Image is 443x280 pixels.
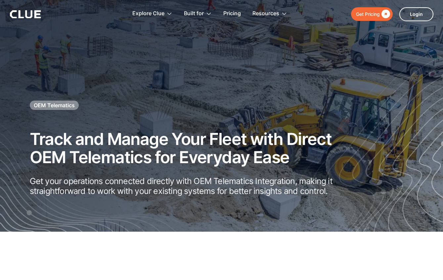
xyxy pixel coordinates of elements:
div: Explore Clue [132,3,164,24]
a: Pricing [223,3,241,24]
img: Construction fleet management software [297,35,443,232]
div: Get Pricing [356,10,380,18]
a: Login [399,7,433,21]
div: Built for [184,3,204,24]
a: Get Pricing [351,7,393,21]
div: Explore Clue [132,3,172,24]
h2: Track and Manage Your Fleet with Direct OEM Telematics for Everyday Ease [30,130,344,166]
div:  [380,10,390,18]
h1: OEM Telematics [34,102,75,109]
div: Built for [184,3,212,24]
div: Resources [252,3,279,24]
div: Resources [252,3,287,24]
p: Get your operations connected directly with OEM Telematics Integration, making it straightforward... [30,176,344,196]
